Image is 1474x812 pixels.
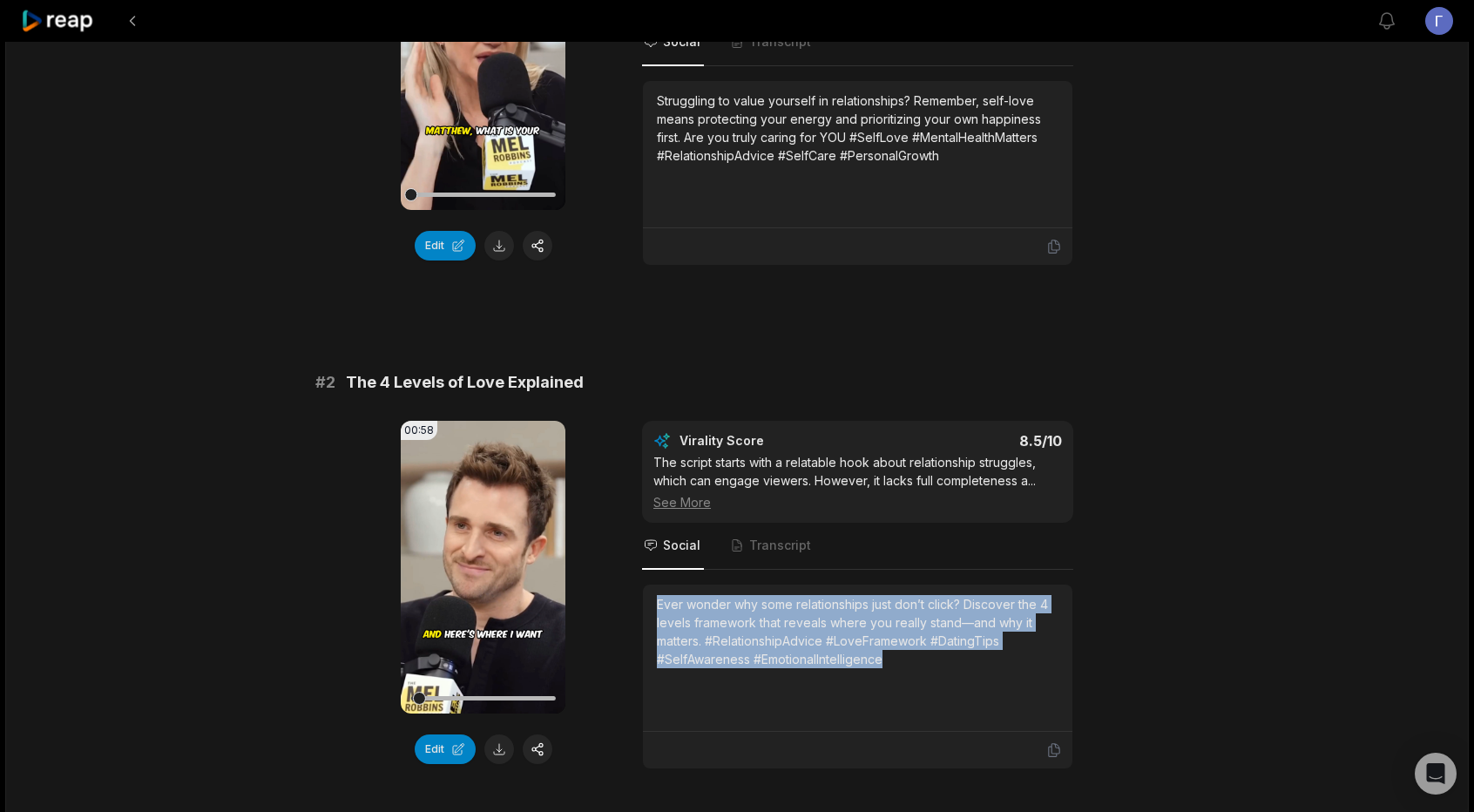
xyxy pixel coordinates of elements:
div: See More [653,493,1062,511]
nav: Tabs [642,523,1073,570]
div: Open Intercom Messenger [1415,753,1457,795]
div: The script starts with a relatable hook about relationship struggles, which can engage viewers. H... [653,453,1062,511]
button: Edit [415,734,476,764]
span: # 2 [315,370,335,395]
div: Struggling to value yourself in relationships? Remember, self-love means protecting your energy a... [657,91,1058,165]
div: Virality Score [680,432,867,450]
span: Social [663,33,700,51]
span: The 4 Levels of Love Explained [346,370,584,395]
nav: Tabs [642,19,1073,66]
span: Social [663,537,700,554]
video: Your browser does not support mp4 format. [401,421,565,714]
span: Transcript [749,33,811,51]
span: Transcript [749,537,811,554]
button: Edit [415,231,476,261]
div: Ever wonder why some relationships just don’t click? Discover the 4 levels framework that reveals... [657,595,1058,668]
div: 8.5 /10 [876,432,1063,450]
